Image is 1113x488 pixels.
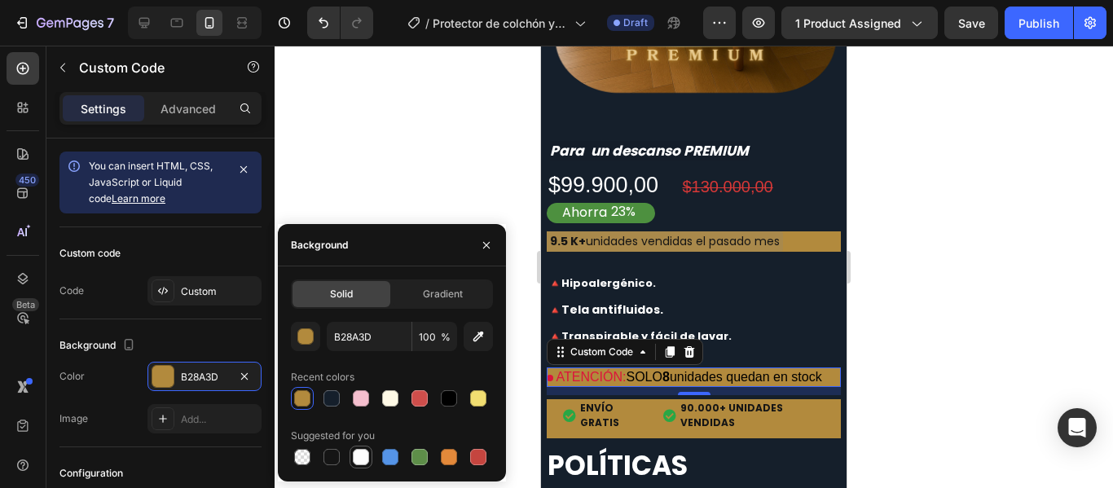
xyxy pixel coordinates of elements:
div: Code [59,284,84,298]
span: Draft [623,15,648,30]
span: Gradient [423,287,463,301]
div: Image [59,411,88,426]
div: Custom code [59,246,121,261]
span: / [425,15,429,32]
input: Eg: FFFFFF [327,322,411,351]
div: B28A3D [181,370,228,385]
p: Advanced [161,100,216,117]
div: 450 [15,174,39,187]
span: Save [958,16,985,30]
div: Custom [181,284,257,299]
div: Undo/Redo [307,7,373,39]
div: Beta [12,298,39,311]
span: Protector de colchón y almohadas Premium [433,15,568,32]
span: % [441,330,451,345]
div: Configuration [59,466,123,481]
iframe: Design area [541,46,847,488]
div: Open Intercom Messenger [1058,408,1097,447]
div: Publish [1018,15,1059,32]
button: 7 [7,7,121,39]
span: 1 product assigned [795,15,901,32]
div: Suggested for you [291,429,375,443]
p: 7 [107,13,114,33]
div: Color [59,369,85,384]
button: Save [944,7,998,39]
button: 1 product assigned [781,7,938,39]
div: Background [291,238,348,253]
span: Solid [330,287,353,301]
p: Settings [81,100,126,117]
div: Background [59,335,139,357]
a: Learn more [112,192,165,204]
p: Custom Code [79,58,218,77]
button: Publish [1005,7,1073,39]
span: You can insert HTML, CSS, JavaScript or Liquid code [89,160,213,204]
div: Recent colors [291,370,354,385]
div: Add... [181,412,257,427]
